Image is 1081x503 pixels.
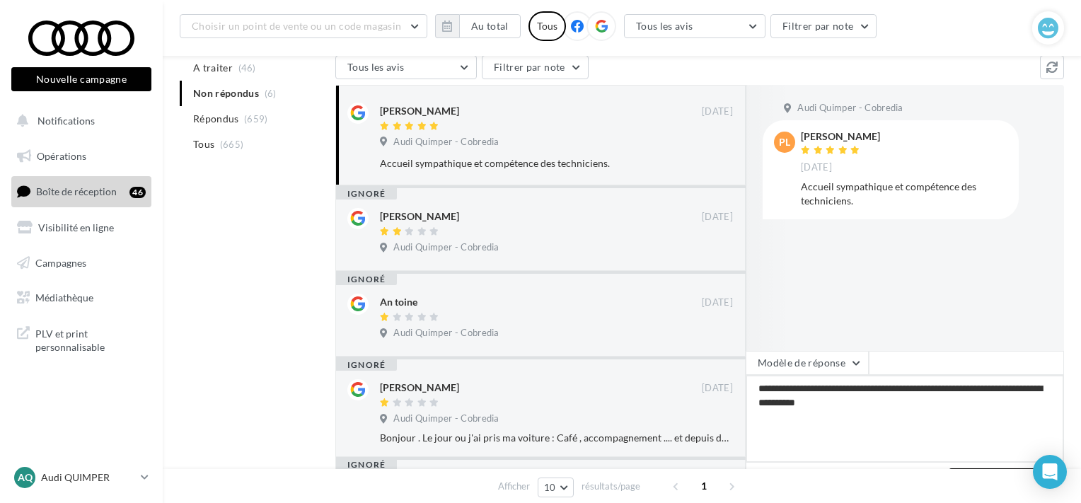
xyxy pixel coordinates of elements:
div: [PERSON_NAME] [801,132,880,141]
a: AQ Audi QUIMPER [11,464,151,491]
span: Visibilité en ligne [38,221,114,233]
span: 10 [544,482,556,493]
span: Boîte de réception [36,185,117,197]
span: Audi Quimper - Cobredia [393,327,499,340]
span: Opérations [37,150,86,162]
span: Tous les avis [636,20,693,32]
div: Open Intercom Messenger [1033,455,1067,489]
span: PLV et print personnalisable [35,324,146,354]
p: Audi QUIMPER [41,470,135,485]
span: Médiathèque [35,291,93,303]
div: [PERSON_NAME] [380,104,459,118]
div: ignoré [336,274,397,285]
span: [DATE] [702,382,733,395]
button: Au total [459,14,521,38]
span: [DATE] [702,105,733,118]
span: Choisir un point de vente ou un code magasin [192,20,401,32]
span: Tous [193,137,214,151]
span: AQ [18,470,33,485]
span: (46) [238,62,256,74]
div: ignoré [336,459,397,470]
a: Boîte de réception46 [8,176,154,207]
a: Campagnes [8,248,154,278]
span: (659) [244,113,268,125]
div: Bonjour . Le jour ou j'ai pris ma voiture : Café , accompagnement .... et depuis dėlaisement de t... [380,431,733,445]
span: Répondus [193,112,239,126]
span: Audi Quimper - Cobredia [393,136,499,149]
button: Choisir un point de vente ou un code magasin [180,14,427,38]
span: [DATE] [702,296,733,309]
button: Nouvelle campagne [11,67,151,91]
a: Médiathèque [8,283,154,313]
button: Filtrer par note [770,14,877,38]
a: PLV et print personnalisable [8,318,154,360]
span: (665) [220,139,244,150]
div: [PERSON_NAME] [380,381,459,395]
span: Audi Quimper - Cobredia [393,241,499,254]
button: Tous les avis [335,55,477,79]
span: A traiter [193,61,233,75]
button: Au total [435,14,521,38]
span: Audi Quimper - Cobredia [797,102,903,115]
button: Filtrer par note [482,55,589,79]
div: 46 [129,187,146,198]
span: résultats/page [582,480,640,493]
button: Modèle de réponse [746,351,869,375]
button: 10 [538,478,574,497]
div: Accueil sympathique et compétence des techniciens. [801,180,1007,208]
span: [DATE] [702,211,733,224]
a: Visibilité en ligne [8,213,154,243]
div: ignoré [336,359,397,371]
button: Tous les avis [624,14,765,38]
span: [DATE] [801,161,832,174]
span: Tous les avis [347,61,405,73]
div: An toine [380,295,417,309]
div: Tous [528,11,566,41]
span: Campagnes [35,256,86,268]
span: PL [779,135,790,149]
a: Opérations [8,141,154,171]
button: Notifications [8,106,149,136]
span: Notifications [37,115,95,127]
span: 1 [693,475,715,497]
span: Afficher [498,480,530,493]
div: [PERSON_NAME] [380,209,459,224]
div: Accueil sympathique et compétence des techniciens. [380,156,641,170]
div: ignoré [336,188,397,200]
span: Audi Quimper - Cobredia [393,412,499,425]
